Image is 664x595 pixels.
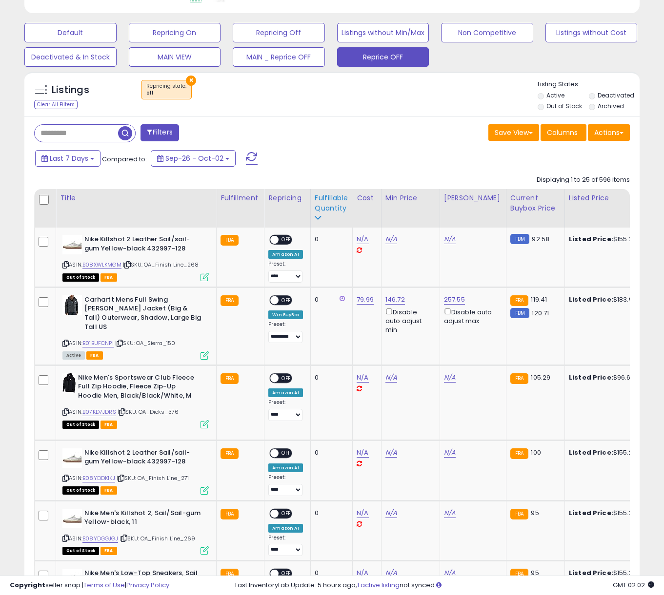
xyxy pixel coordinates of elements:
[385,448,397,458] a: N/A
[101,273,117,282] span: FBA
[598,102,624,110] label: Archived
[569,448,613,457] b: Listed Price:
[510,509,528,519] small: FBA
[541,124,586,141] button: Columns
[444,373,456,383] a: N/A
[60,193,212,203] div: Title
[221,448,239,459] small: FBA
[34,100,78,109] div: Clear All Filters
[315,373,345,382] div: 0
[78,373,197,403] b: Nike Men's Sportswear Club Fleece Full Zip Hoodie, Fleece Zip-Up Hoodie Men, Black/Black/White, M
[385,373,397,383] a: N/A
[186,76,196,86] button: ×
[444,295,465,305] a: 257.55
[569,295,613,304] b: Listed Price:
[141,124,179,141] button: Filters
[315,295,345,304] div: 0
[62,486,99,495] span: All listings that are currently out of stock and unavailable for purchase on Amazon
[510,193,561,213] div: Current Buybox Price
[235,581,654,590] div: Last InventoryLab Update: 5 hours ago, not synced.
[268,388,302,397] div: Amazon AI
[83,580,125,590] a: Terms of Use
[82,408,116,416] a: B07KD7JDRS
[146,90,186,96] div: off
[510,295,528,306] small: FBA
[126,580,169,590] a: Privacy Policy
[84,235,203,255] b: Nike Killshot 2 Leather Sail/sail-gum Yellow-black 432997-128
[488,124,539,141] button: Save View
[588,124,630,141] button: Actions
[62,351,85,360] span: All listings currently available for purchase on Amazon
[385,307,432,335] div: Disable auto adjust min
[120,535,195,542] span: | SKU: OA_Finish Line_269
[357,580,400,590] a: 1 active listing
[279,374,295,382] span: OFF
[279,509,295,518] span: OFF
[532,234,549,244] span: 92.58
[35,150,101,167] button: Last 7 Days
[221,509,239,519] small: FBA
[357,295,374,305] a: 79.99
[84,509,203,529] b: Nike Men's Killshot 2, Sail/Sail-gum Yellow-black, 11
[221,295,239,306] small: FBA
[531,295,547,304] span: 119.41
[233,47,325,67] button: MAIN _ Reprice OFF
[123,261,199,269] span: | SKU: OA_Finish Line_268
[117,474,189,482] span: | SKU: OA_Finish Line_271
[268,474,303,496] div: Preset:
[165,154,223,163] span: Sep-26 - Oct-02
[62,509,209,554] div: ASIN:
[385,234,397,244] a: N/A
[510,308,529,318] small: FBM
[62,448,82,468] img: 31mziYWrBRL._SL40_.jpg
[268,310,303,319] div: Win BuyBox
[546,91,564,99] label: Active
[62,547,99,555] span: All listings that are currently out of stock and unavailable for purchase on Amazon
[444,234,456,244] a: N/A
[444,448,456,458] a: N/A
[62,373,209,427] div: ASIN:
[268,261,303,283] div: Preset:
[441,23,533,42] button: Non Competitive
[385,295,405,305] a: 146.72
[84,448,203,469] b: Nike Killshot 2 Leather Sail/sail-gum Yellow-black 432997-128
[268,321,303,343] div: Preset:
[268,535,303,557] div: Preset:
[50,154,88,163] span: Last 7 Days
[221,193,260,203] div: Fulfillment
[315,235,345,244] div: 0
[268,193,306,203] div: Repricing
[129,47,221,67] button: MAIN VIEW
[385,508,397,518] a: N/A
[146,82,186,97] span: Repricing state :
[357,193,377,203] div: Cost
[569,234,613,244] b: Listed Price:
[279,236,295,244] span: OFF
[546,102,582,110] label: Out of Stock
[315,509,345,518] div: 0
[102,154,147,164] span: Compared to:
[62,509,82,528] img: 31mziYWrBRL._SL40_.jpg
[357,373,368,383] a: N/A
[82,535,118,543] a: B08YDGGJGJ
[569,373,650,382] div: $96.60
[279,449,295,457] span: OFF
[531,373,550,382] span: 105.29
[82,474,115,482] a: B08YDDK1KJ
[221,235,239,246] small: FBA
[357,234,368,244] a: N/A
[444,508,456,518] a: N/A
[538,80,640,89] p: Listing States:
[315,448,345,457] div: 0
[52,83,89,97] h5: Listings
[268,463,302,472] div: Amazon AI
[62,421,99,429] span: All listings that are currently out of stock and unavailable for purchase on Amazon
[151,150,236,167] button: Sep-26 - Oct-02
[569,508,613,518] b: Listed Price:
[569,295,650,304] div: $183.98
[82,261,121,269] a: B08XWLKMGM
[510,448,528,459] small: FBA
[444,307,499,326] div: Disable auto adjust max
[268,524,302,533] div: Amazon AI
[268,250,302,259] div: Amazon AI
